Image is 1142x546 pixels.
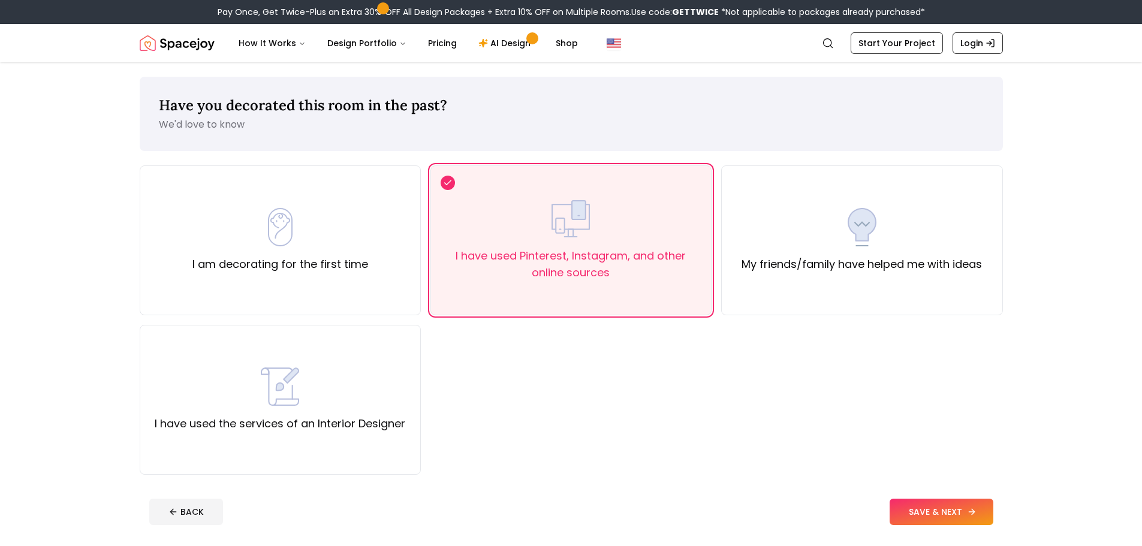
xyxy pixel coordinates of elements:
[552,200,590,238] img: I have used Pinterest, Instagram, and other online sources
[469,31,544,55] a: AI Design
[229,31,587,55] nav: Main
[607,36,621,50] img: United States
[843,208,881,246] img: My friends/family have helped me with ideas
[155,415,405,432] label: I have used the services of an Interior Designer
[441,248,701,281] label: I have used Pinterest, Instagram, and other online sources
[672,6,719,18] b: GETTWICE
[890,499,993,525] button: SAVE & NEXT
[218,6,925,18] div: Pay Once, Get Twice-Plus an Extra 30% OFF All Design Packages + Extra 10% OFF on Multiple Rooms.
[140,31,215,55] img: Spacejoy Logo
[229,31,315,55] button: How It Works
[192,256,368,273] label: I am decorating for the first time
[631,6,719,18] span: Use code:
[719,6,925,18] span: *Not applicable to packages already purchased*
[318,31,416,55] button: Design Portfolio
[953,32,1003,54] a: Login
[140,31,215,55] a: Spacejoy
[261,208,299,246] img: I am decorating for the first time
[851,32,943,54] a: Start Your Project
[159,117,984,132] p: We'd love to know
[546,31,587,55] a: Shop
[149,499,223,525] button: BACK
[159,96,447,114] span: Have you decorated this room in the past?
[742,256,982,273] label: My friends/family have helped me with ideas
[140,24,1003,62] nav: Global
[261,367,299,406] img: I have used the services of an Interior Designer
[418,31,466,55] a: Pricing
